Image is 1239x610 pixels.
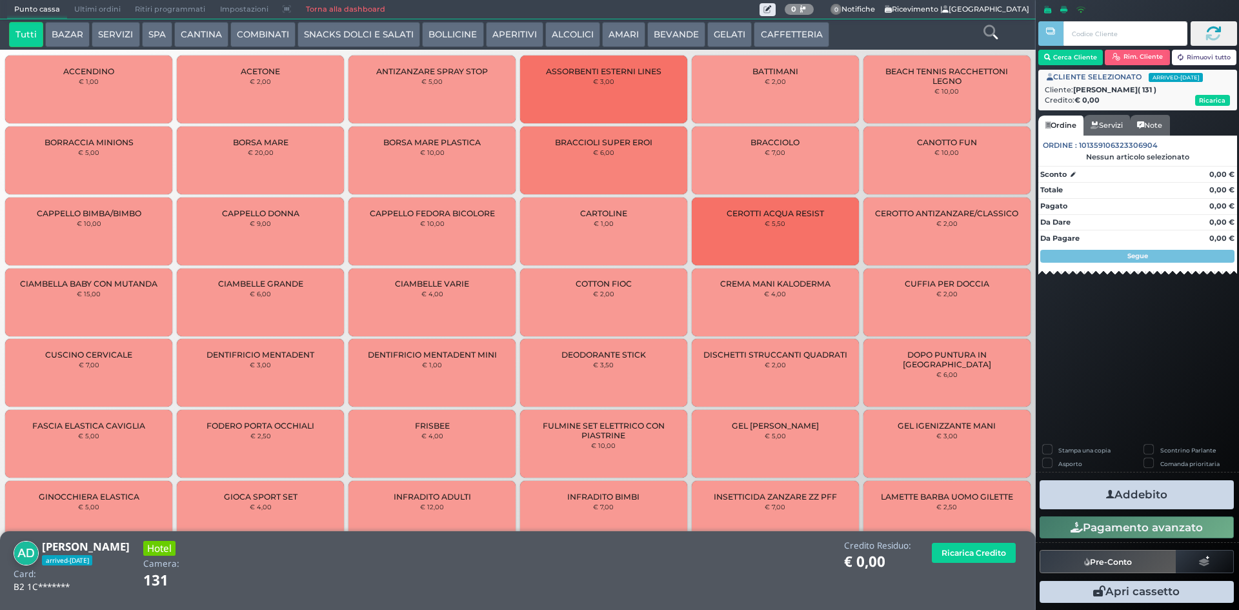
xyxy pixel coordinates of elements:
span: COTTON FIOC [576,279,632,289]
button: Cerca Cliente [1038,50,1103,65]
span: CAPPELLO BIMBA/BIMBO [37,208,141,218]
span: CIAMBELLE GRANDE [218,279,303,289]
h3: Hotel [143,541,176,556]
small: € 2,00 [765,77,786,85]
small: € 7,00 [765,148,785,156]
button: Ricarica [1195,95,1230,106]
strong: Totale [1040,185,1063,194]
button: AMARI [602,22,645,48]
button: BOLLICINE [422,22,483,48]
span: CIAMBELLA BABY CON MUTANDA [20,279,157,289]
small: € 4,00 [764,290,786,298]
strong: Da Dare [1040,218,1071,227]
strong: Sconto [1040,169,1067,180]
span: BRACCIOLO [750,137,800,147]
span: GEL [PERSON_NAME] [732,421,819,431]
span: CEROTTO ANTIZANZARE/CLASSICO [875,208,1018,218]
span: FODERO PORTA OCCHIALI [206,421,314,431]
strong: 0,00 € [1209,185,1234,194]
strong: Pagato [1040,201,1067,210]
label: Comanda prioritaria [1160,460,1220,468]
small: € 1,00 [594,219,614,227]
input: Codice Cliente [1063,21,1187,46]
span: Ultimi ordini [67,1,128,19]
span: CIAMBELLE VARIE [395,279,469,289]
small: € 6,00 [250,290,271,298]
strong: 0,00 € [1209,170,1234,179]
button: Pre-Conto [1040,550,1176,573]
small: € 5,00 [78,148,99,156]
button: BEVANDE [647,22,705,48]
button: Addebito [1040,480,1234,509]
small: € 1,00 [79,77,99,85]
span: BORSA MARE [233,137,288,147]
small: € 15,00 [77,290,101,298]
small: € 4,00 [421,432,443,440]
strong: 0,00 € [1209,218,1234,227]
small: € 10,00 [934,87,959,95]
small: € 7,00 [79,361,99,369]
strong: Segue [1127,252,1148,260]
button: Tutti [9,22,43,48]
span: FULMINE SET ELETTRICO CON PIASTRINE [531,421,676,440]
small: € 10,00 [77,219,101,227]
small: € 4,00 [250,503,272,511]
small: € 5,00 [78,503,99,511]
span: BATTIMANI [752,66,798,76]
a: Ordine [1038,116,1083,136]
span: arrived-[DATE] [42,555,92,565]
button: Ricarica Credito [932,543,1016,563]
small: € 6,00 [593,148,614,156]
button: ALCOLICI [545,22,600,48]
span: GEL IGENIZZANTE MANI [898,421,996,431]
span: DENTIFRICIO MENTADENT [206,350,314,360]
small: € 9,00 [250,219,271,227]
span: GINOCCHIERA ELASTICA [39,492,139,502]
span: ( 131 ) [1138,85,1156,96]
small: € 7,00 [593,503,614,511]
span: FRISBEE [415,421,450,431]
small: € 5,00 [421,77,443,85]
strong: 0,00 € [1209,234,1234,243]
small: € 7,00 [765,503,785,511]
small: € 10,00 [934,148,959,156]
b: [PERSON_NAME] [1073,85,1156,94]
small: € 10,00 [420,219,445,227]
span: BEACH TENNIS RACCHETTONI LEGNO [874,66,1019,86]
small: € 1,00 [422,361,442,369]
span: Ordine : [1043,140,1077,151]
h4: Camera: [143,559,179,569]
a: Servizi [1083,115,1130,136]
small: € 2,50 [250,432,271,440]
span: BRACCIOLI SUPER EROI [555,137,652,147]
small: € 5,00 [78,432,99,440]
span: BORSA MARE PLASTICA [383,137,481,147]
span: CARTOLINE [580,208,627,218]
span: CEROTTI ACQUA RESIST [727,208,824,218]
b: 0 [791,5,796,14]
button: CANTINA [174,22,228,48]
span: CANOTTO FUN [917,137,977,147]
span: LAMETTE BARBA UOMO GILETTE [881,492,1013,502]
small: € 10,00 [420,148,445,156]
span: 101359106323306904 [1079,140,1158,151]
span: CAPPELLO DONNA [222,208,299,218]
button: SPA [142,22,172,48]
button: BAZAR [45,22,90,48]
span: CREMA MANI KALODERMA [720,279,831,289]
label: Asporto [1058,460,1082,468]
button: GELATI [707,22,752,48]
span: ASSORBENTI ESTERNI LINES [546,66,661,76]
span: FASCIA ELASTICA CAVIGLIA [32,421,145,431]
small: € 3,00 [593,77,614,85]
span: CAPPELLO FEDORA BICOLORE [370,208,495,218]
span: CUFFIA PER DOCCIA [905,279,989,289]
button: SERVIZI [92,22,139,48]
span: INSETTICIDA ZANZARE ZZ PFF [714,492,837,502]
span: Punto cassa [7,1,67,19]
span: Ritiri programmati [128,1,212,19]
button: Apri cassetto [1040,581,1234,603]
button: SNACKS DOLCI E SALATI [297,22,420,48]
small: € 2,00 [593,290,614,298]
span: GIOCA SPORT SET [224,492,297,502]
